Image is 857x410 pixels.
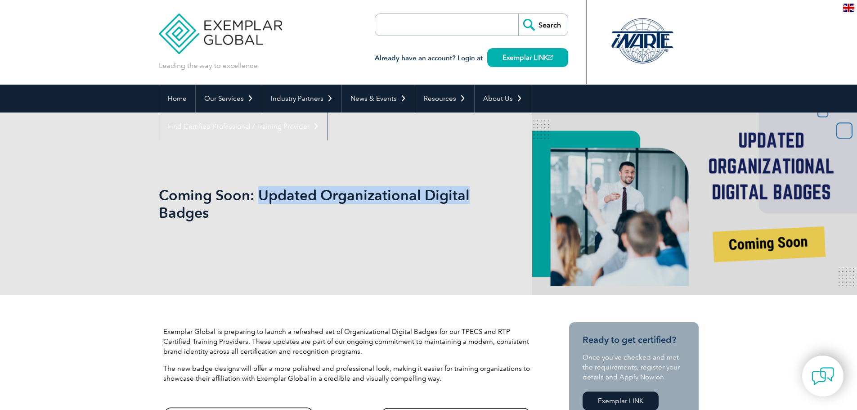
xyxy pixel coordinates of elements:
p: The new badge designs will offer a more polished and professional look, making it easier for trai... [163,364,532,383]
a: Industry Partners [262,85,341,113]
a: Exemplar LINK [487,48,568,67]
a: Resources [415,85,474,113]
a: Home [159,85,195,113]
img: open_square.png [548,55,553,60]
h1: Coming Soon: Updated Organizational Digital Badges [159,186,504,221]
a: About Us [475,85,531,113]
h3: Already have an account? Login at [375,53,568,64]
a: Our Services [196,85,262,113]
a: Find Certified Professional / Training Provider [159,113,328,140]
p: Once you’ve checked and met the requirements, register your details and Apply Now on [583,352,685,382]
h3: Ready to get certified? [583,334,685,346]
p: Leading the way to excellence [159,61,257,71]
input: Search [518,14,568,36]
a: News & Events [342,85,415,113]
img: contact-chat.png [812,365,834,387]
p: Exemplar Global is preparing to launch a refreshed set of Organizational Digital Badges for our T... [163,327,532,356]
img: en [843,4,854,12]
